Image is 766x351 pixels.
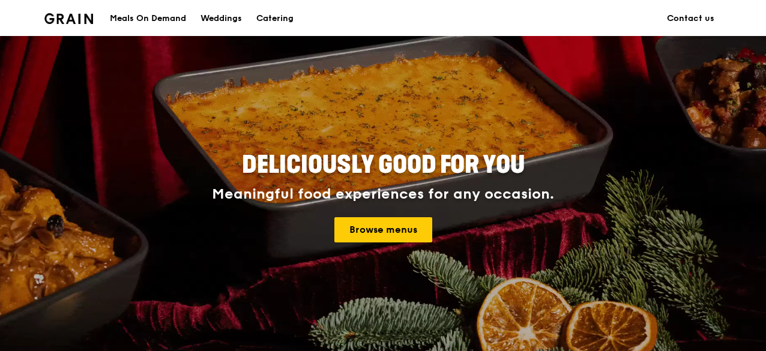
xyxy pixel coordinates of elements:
[193,1,249,37] a: Weddings
[44,13,93,24] img: Grain
[256,1,294,37] div: Catering
[110,1,186,37] div: Meals On Demand
[201,1,242,37] div: Weddings
[242,151,525,179] span: Deliciously good for you
[167,186,599,203] div: Meaningful food experiences for any occasion.
[660,1,722,37] a: Contact us
[334,217,432,242] a: Browse menus
[249,1,301,37] a: Catering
